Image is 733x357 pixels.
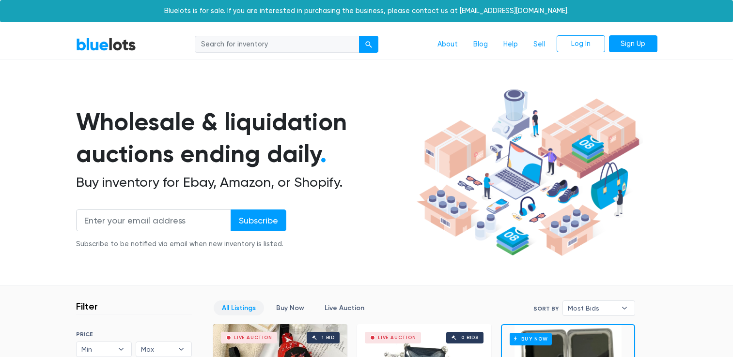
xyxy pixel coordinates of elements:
input: Search for inventory [195,36,359,53]
h6: Buy Now [510,333,552,345]
div: 1 bid [322,335,335,340]
div: Subscribe to be notified via email when new inventory is listed. [76,239,286,250]
a: All Listings [214,300,264,315]
b: ▾ [111,342,131,357]
span: . [320,139,327,168]
h6: PRICE [76,331,192,338]
span: Min [81,342,113,357]
a: Sign Up [609,35,657,53]
div: Live Auction [234,335,272,340]
a: Blog [466,35,496,54]
input: Enter your email address [76,209,231,231]
a: Log In [557,35,605,53]
img: hero-ee84e7d0318cb26816c560f6b4441b76977f77a177738b4e94f68c95b2b83dbb.png [413,85,643,261]
h1: Wholesale & liquidation auctions ending daily [76,106,413,170]
a: BlueLots [76,37,136,51]
a: Buy Now [268,300,312,315]
span: Max [141,342,173,357]
a: Help [496,35,526,54]
input: Subscribe [231,209,286,231]
span: Most Bids [568,301,616,315]
label: Sort By [533,304,559,313]
div: Live Auction [378,335,416,340]
div: 0 bids [461,335,479,340]
h3: Filter [76,300,98,312]
b: ▾ [614,301,635,315]
a: About [430,35,466,54]
b: ▾ [171,342,191,357]
h2: Buy inventory for Ebay, Amazon, or Shopify. [76,174,413,191]
a: Sell [526,35,553,54]
a: Live Auction [316,300,373,315]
